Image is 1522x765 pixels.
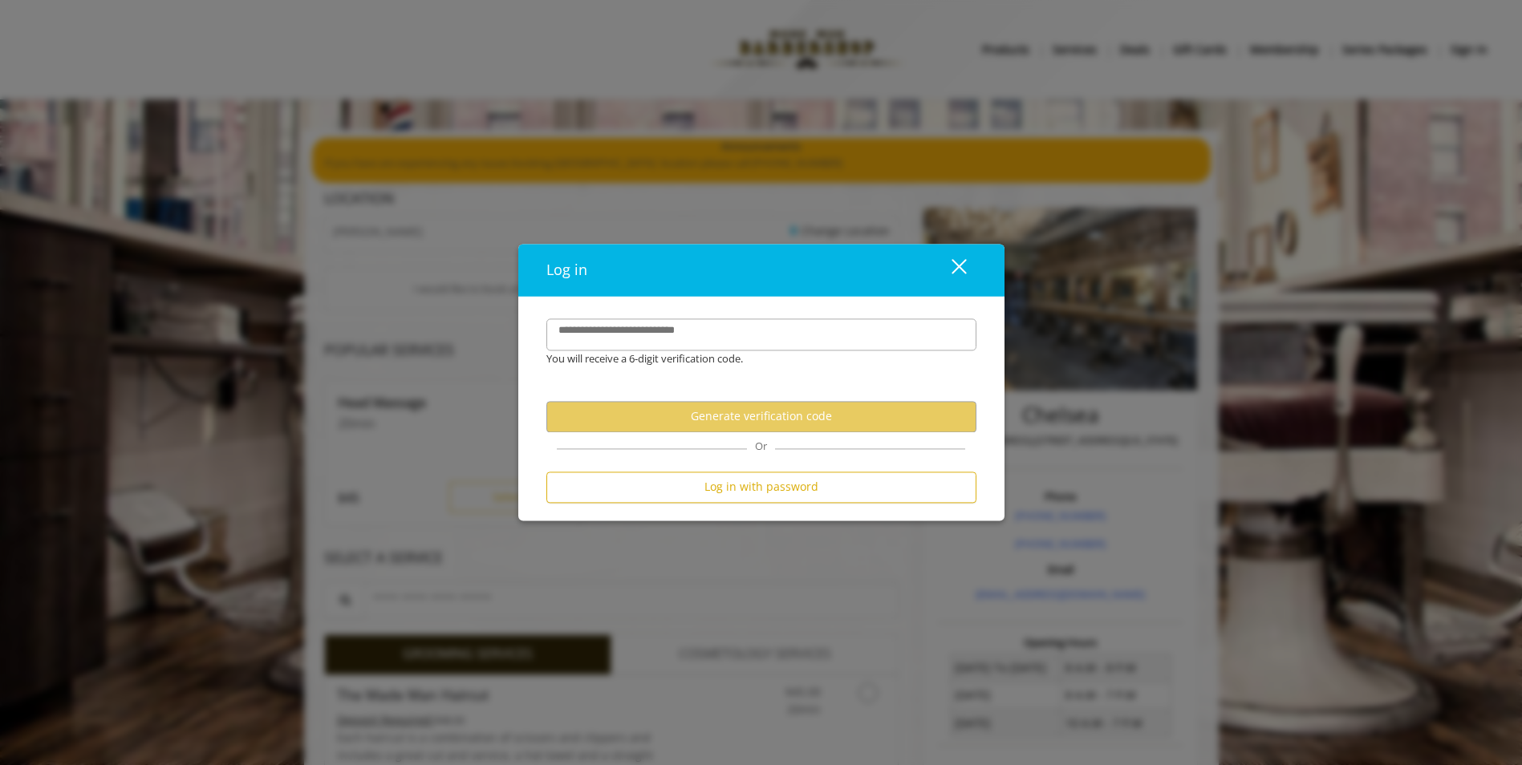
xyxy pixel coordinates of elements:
[546,472,976,503] button: Log in with password
[922,253,976,286] button: close dialog
[933,258,965,282] div: close dialog
[546,260,587,279] span: Log in
[747,439,775,453] span: Or
[534,350,964,367] div: You will receive a 6-digit verification code.
[546,401,976,432] button: Generate verification code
